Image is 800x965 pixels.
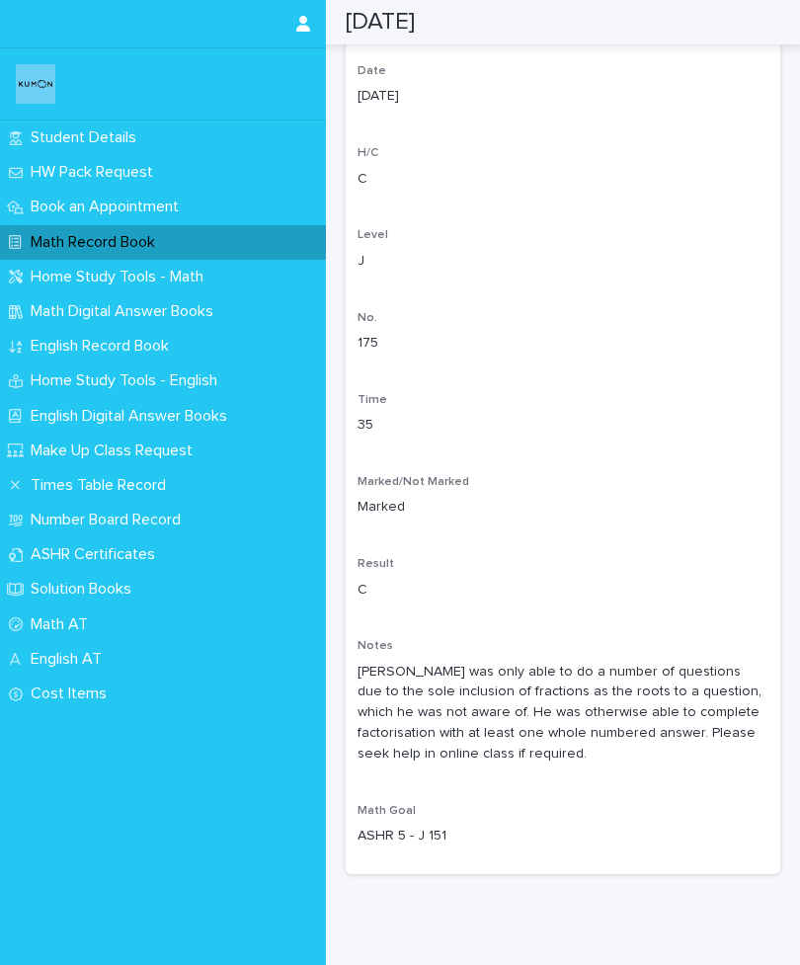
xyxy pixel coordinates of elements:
p: English Digital Answer Books [23,407,243,426]
p: Solution Books [23,580,147,599]
p: Math AT [23,615,104,634]
p: 35 [358,415,768,436]
p: Math Record Book [23,233,171,252]
p: [PERSON_NAME] was only able to do a number of questions due to the sole inclusion of fractions as... [358,662,768,764]
p: Marked [358,497,768,518]
h2: [DATE] [346,8,415,37]
span: No. [358,312,377,324]
p: ASHR Certificates [23,545,171,564]
p: ASHR 5 - J 151 [358,826,768,846]
span: Math Goal [358,805,416,817]
p: Student Details [23,128,152,147]
p: 175 [358,333,768,354]
p: Home Study Tools - Math [23,268,219,286]
p: [DATE] [358,86,768,107]
p: J [358,251,768,272]
p: Number Board Record [23,511,197,529]
p: C [358,169,768,190]
p: English Record Book [23,337,185,356]
span: Marked/Not Marked [358,476,469,488]
p: HW Pack Request [23,163,169,182]
span: Notes [358,640,393,652]
p: Home Study Tools - English [23,371,233,390]
span: Time [358,394,387,406]
p: Cost Items [23,684,122,703]
span: Date [358,65,386,77]
span: H/C [358,147,378,159]
p: Book an Appointment [23,198,195,216]
p: Times Table Record [23,476,182,495]
p: English AT [23,650,118,669]
p: Math Digital Answer Books [23,302,229,321]
span: Result [358,558,394,570]
img: o6XkwfS7S2qhyeB9lxyF [16,64,55,104]
span: Level [358,229,388,241]
p: Make Up Class Request [23,442,208,460]
p: C [358,580,768,601]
